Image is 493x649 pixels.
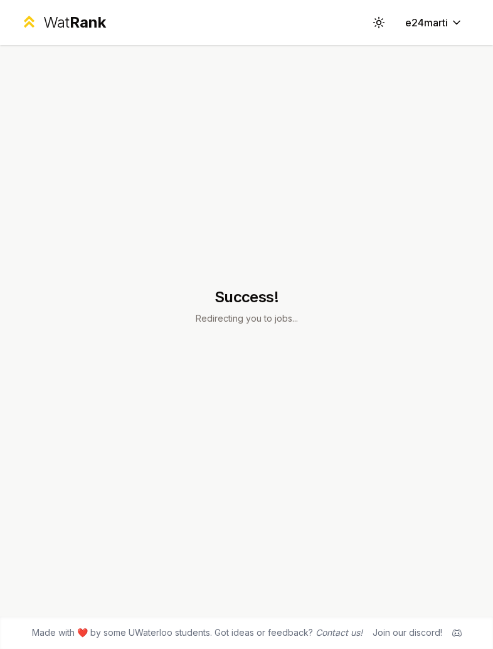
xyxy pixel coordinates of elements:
span: Rank [70,13,106,31]
button: e24marti [395,11,473,34]
a: Contact us! [315,627,363,638]
div: Wat [43,13,106,33]
span: Made with ❤️ by some UWaterloo students. Got ideas or feedback? [32,626,363,639]
a: WatRank [20,13,106,33]
div: Join our discord! [373,626,442,639]
span: e24marti [405,15,448,30]
p: Redirecting you to jobs... [196,312,298,325]
h1: Success! [196,287,298,307]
